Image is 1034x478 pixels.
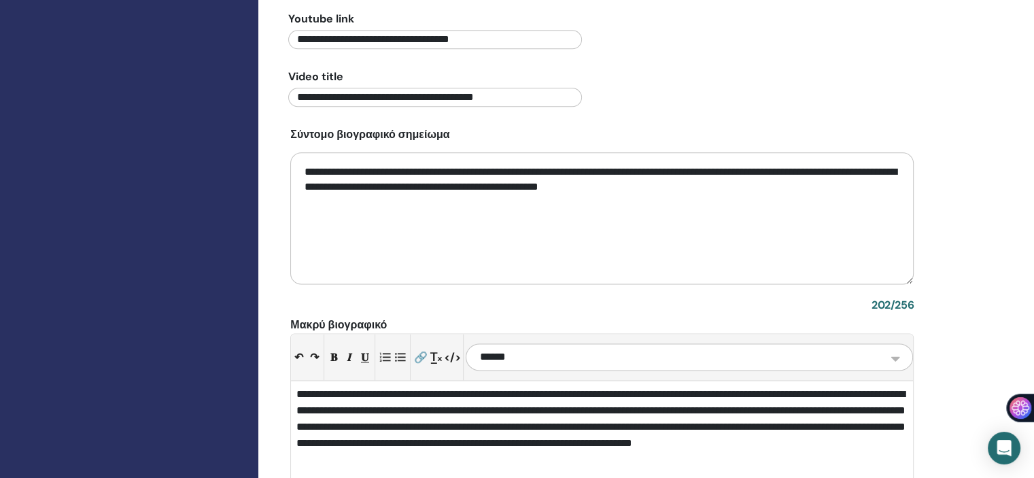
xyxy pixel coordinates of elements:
span: Youtube link [288,11,354,27]
div: Open Intercom Messenger [988,432,1020,464]
button: Numbered list [377,346,393,368]
button: Bullet list [393,346,409,368]
button: </> [444,346,461,368]
p: 202 / 256 [290,298,914,311]
button: 𝐔 [358,346,373,368]
span: 𝐔 [361,350,369,364]
span: Σύντομο βιογραφικό σημείωμα [290,126,449,143]
button: 𝐁 [326,346,342,368]
span: Μακρύ βιογραφικό [290,317,387,333]
button: 𝑰 [342,346,358,368]
button: ↷ [307,346,322,368]
span: Video title [288,69,343,85]
button: T̲ₓ [428,346,444,368]
button: 🔗 [413,346,428,368]
button: ↶ [291,346,307,368]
